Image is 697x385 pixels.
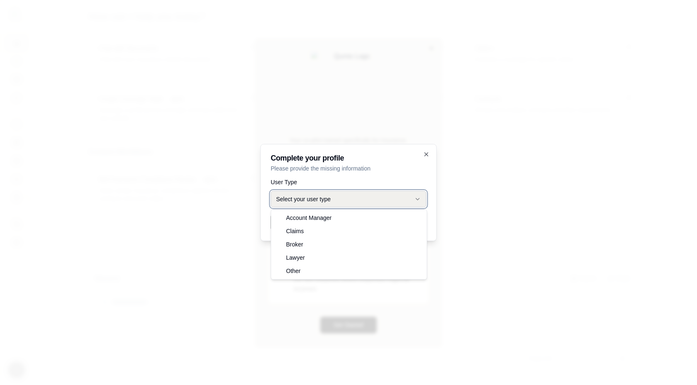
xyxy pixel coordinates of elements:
span: Other [286,267,301,275]
span: Claims [286,227,304,235]
span: Lawyer [286,253,305,262]
label: User Type [271,179,426,185]
span: Account Manager [286,214,332,222]
h2: Complete your profile [271,154,426,162]
p: Please provide the missing information [271,164,426,173]
span: Broker [286,240,303,249]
